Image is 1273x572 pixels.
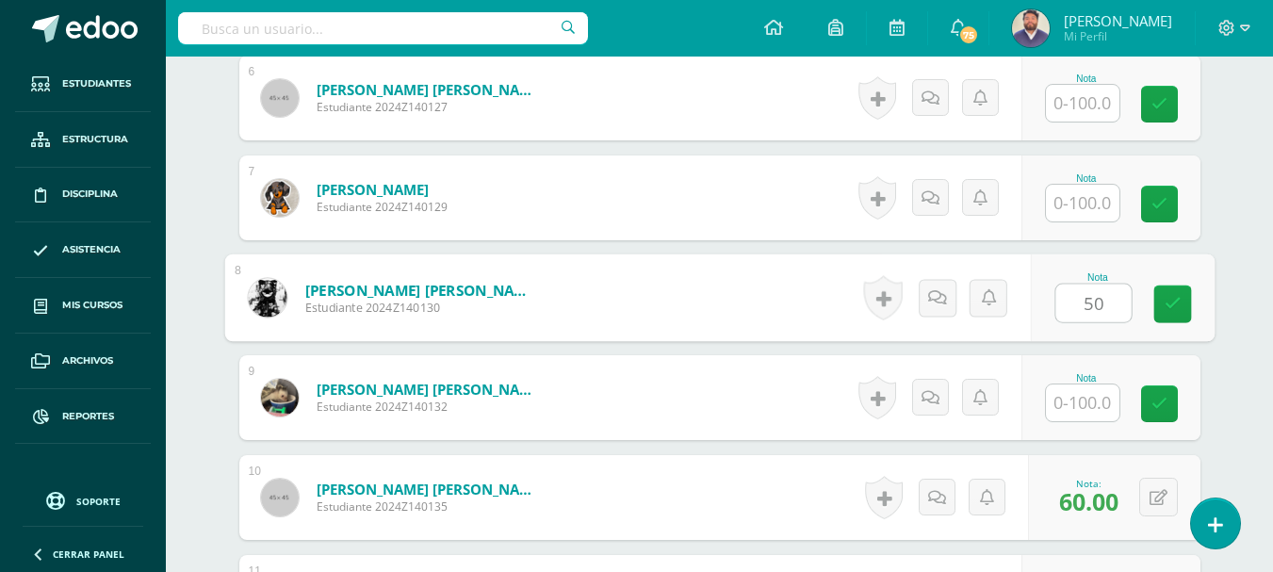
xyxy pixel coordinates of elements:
span: Estudiante 2024Z140132 [317,399,543,415]
img: 1759cf95f6b189d69a069e26bb5613d3.png [1012,9,1050,47]
img: 45x45 [261,479,299,516]
div: Nota [1045,173,1128,184]
div: Nota [1054,272,1140,283]
input: 0-100.0 [1046,85,1119,122]
span: 60.00 [1059,485,1118,517]
span: Estudiantes [62,76,131,91]
a: [PERSON_NAME] [PERSON_NAME] [317,380,543,399]
span: Estudiante 2024Z140127 [317,99,543,115]
span: Cerrar panel [53,547,124,561]
img: 3df0b68b3324e33221bc159c2893f122.png [248,278,286,317]
a: [PERSON_NAME] [PERSON_NAME] [317,480,543,498]
a: [PERSON_NAME] [PERSON_NAME] [304,280,537,300]
a: Estructura [15,112,151,168]
a: Reportes [15,389,151,445]
span: [PERSON_NAME] [1064,11,1172,30]
input: 0-100.0 [1046,185,1119,221]
span: Soporte [76,495,121,508]
input: Busca un usuario... [178,12,588,44]
span: Mi Perfil [1064,28,1172,44]
a: Disciplina [15,168,151,223]
a: [PERSON_NAME] [PERSON_NAME] [317,80,543,99]
span: Disciplina [62,187,118,202]
div: Nota [1045,74,1128,84]
span: Reportes [62,409,114,424]
a: Archivos [15,334,151,389]
a: [PERSON_NAME] [317,180,448,199]
span: Estructura [62,132,128,147]
a: Estudiantes [15,57,151,112]
a: Mis cursos [15,278,151,334]
input: 0-100.0 [1055,285,1131,322]
img: 9eebf1860b86313fd685653ab2522833.png [261,179,299,217]
span: Estudiante 2024Z140135 [317,498,543,515]
div: Nota: [1059,477,1118,490]
span: Estudiante 2024Z140130 [304,300,537,317]
span: Archivos [62,353,113,368]
input: 0-100.0 [1046,384,1119,421]
img: 183f2d1d4e3d810ba2ec84861017af27.png [261,379,299,417]
div: Nota [1045,373,1128,384]
span: Mis cursos [62,298,122,313]
span: Asistencia [62,242,121,257]
span: Estudiante 2024Z140129 [317,199,448,215]
img: 45x45 [261,79,299,117]
a: Asistencia [15,222,151,278]
span: 75 [958,25,979,45]
a: Soporte [23,487,143,513]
